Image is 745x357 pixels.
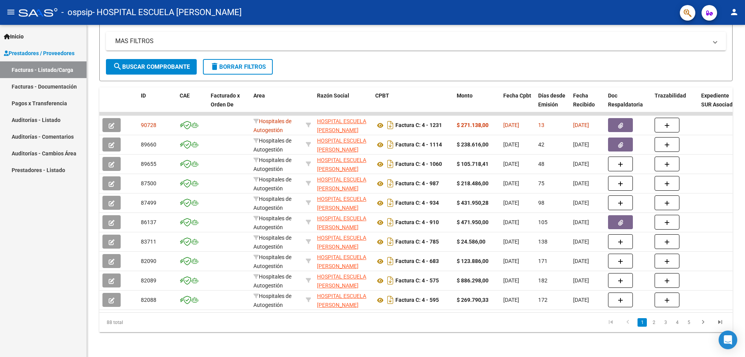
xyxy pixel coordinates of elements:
[317,233,369,250] div: 30676921695
[457,277,489,284] strong: $ 886.298,00
[177,87,208,122] datatable-header-cell: CAE
[457,180,489,186] strong: $ 218.486,00
[250,87,303,122] datatable-header-cell: Area
[603,318,618,327] a: go to first page
[395,239,439,245] strong: Factura C: 4 - 785
[115,37,707,45] mat-panel-title: MAS FILTROS
[503,239,519,245] span: [DATE]
[698,87,741,122] datatable-header-cell: Expediente SUR Asociado
[141,92,146,99] span: ID
[385,158,395,170] i: Descargar documento
[457,161,489,167] strong: $ 105.718,41
[503,180,519,186] span: [DATE]
[457,122,489,128] strong: $ 271.138,00
[317,214,369,230] div: 30676921695
[500,87,535,122] datatable-header-cell: Fecha Cpbt
[141,161,156,167] span: 89655
[141,122,156,128] span: 90728
[211,92,240,108] span: Facturado x Orden De
[385,177,395,190] i: Descargar documento
[570,87,605,122] datatable-header-cell: Fecha Recibido
[141,258,156,264] span: 82090
[573,92,595,108] span: Fecha Recibido
[573,277,589,284] span: [DATE]
[208,87,250,122] datatable-header-cell: Facturado x Orden De
[608,92,643,108] span: Doc Respaldatoria
[535,87,570,122] datatable-header-cell: Días desde Emisión
[317,196,366,211] span: HOSPITAL ESCUELA [PERSON_NAME]
[4,32,24,41] span: Inicio
[253,176,291,192] span: Hospitales de Autogestión
[573,258,589,264] span: [DATE]
[317,272,369,289] div: 30676921695
[317,273,366,289] span: HOSPITAL ESCUELA [PERSON_NAME]
[457,92,473,99] span: Monto
[503,92,531,99] span: Fecha Cpbt
[210,63,266,70] span: Borrar Filtros
[538,180,544,186] span: 75
[395,142,442,148] strong: Factura C: 4 - 1114
[573,180,589,186] span: [DATE]
[253,92,265,99] span: Area
[385,255,395,267] i: Descargar documento
[713,318,728,327] a: go to last page
[317,215,366,230] span: HOSPITAL ESCUELA [PERSON_NAME]
[538,161,544,167] span: 48
[573,297,589,303] span: [DATE]
[141,297,156,303] span: 82088
[638,318,647,327] a: 1
[538,239,547,245] span: 138
[317,175,369,192] div: 30676921695
[395,200,439,206] strong: Factura C: 4 - 934
[253,293,291,308] span: Hospitales de Autogestión
[538,277,547,284] span: 182
[385,274,395,287] i: Descargar documento
[538,219,547,225] span: 105
[253,254,291,269] span: Hospitales de Autogestión
[253,215,291,230] span: Hospitales de Autogestión
[457,297,489,303] strong: $ 269.790,33
[375,92,389,99] span: CPBT
[4,49,74,57] span: Prestadores / Proveedores
[253,157,291,172] span: Hospitales de Autogestión
[317,253,369,269] div: 30676921695
[457,239,485,245] strong: $ 24.586,00
[317,293,366,308] span: HOSPITAL ESCUELA [PERSON_NAME]
[317,138,366,153] span: HOSPITAL ESCUELA [PERSON_NAME]
[141,277,156,284] span: 82089
[538,122,544,128] span: 13
[317,117,369,133] div: 30676921695
[395,258,439,265] strong: Factura C: 4 - 683
[573,219,589,225] span: [DATE]
[210,62,219,71] mat-icon: delete
[141,239,156,245] span: 83711
[503,277,519,284] span: [DATE]
[317,292,369,308] div: 30676921695
[317,176,366,192] span: HOSPITAL ESCUELA [PERSON_NAME]
[538,92,565,108] span: Días desde Emisión
[141,219,156,225] span: 86137
[605,87,651,122] datatable-header-cell: Doc Respaldatoria
[317,254,366,269] span: HOSPITAL ESCUELA [PERSON_NAME]
[395,161,442,167] strong: Factura C: 4 - 1060
[141,141,156,148] span: 89660
[503,161,519,167] span: [DATE]
[503,297,519,303] span: [DATE]
[317,136,369,153] div: 30676921695
[660,316,671,329] li: page 3
[385,216,395,228] i: Descargar documento
[671,316,683,329] li: page 4
[620,318,635,327] a: go to previous page
[503,219,519,225] span: [DATE]
[395,122,442,129] strong: Factura C: 4 - 1231
[573,200,589,206] span: [DATE]
[683,316,695,329] li: page 5
[317,157,366,172] span: HOSPITAL ESCUELA [PERSON_NAME]
[503,200,519,206] span: [DATE]
[253,235,291,250] span: Hospitales de Autogestión
[573,161,589,167] span: [DATE]
[253,118,291,133] span: Hospitales de Autogestión
[317,92,349,99] span: Razón Social
[180,92,190,99] span: CAE
[113,63,190,70] span: Buscar Comprobante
